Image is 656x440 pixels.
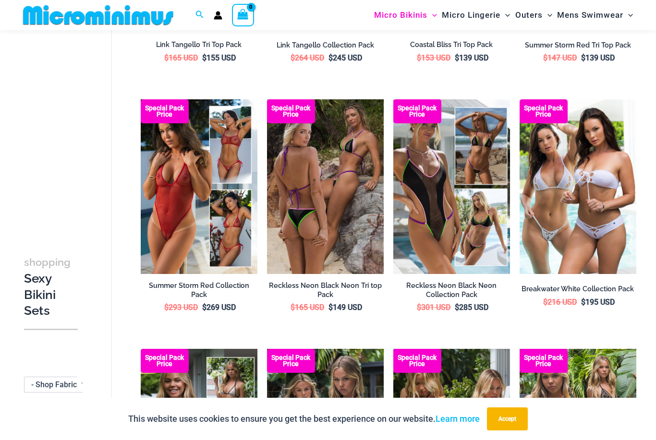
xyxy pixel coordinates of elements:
[439,3,512,27] a: Micro LingerieMenu ToggleMenu Toggle
[393,281,510,303] a: Reckless Neon Black Neon Collection Pack
[427,3,437,27] span: Menu Toggle
[500,3,510,27] span: Menu Toggle
[267,41,384,53] a: Link Tangello Collection Pack
[141,40,257,49] h2: Link Tangello Tri Top Pack
[24,254,78,319] h3: Sexy Bikini Sets
[393,99,510,274] a: Collection Pack Top BTop B
[267,41,384,50] h2: Link Tangello Collection Pack
[195,9,204,21] a: Search icon link
[267,99,384,274] a: Tri Top Pack Bottoms BBottoms B
[393,355,441,367] b: Special Pack Price
[543,53,577,62] bdi: 147 USD
[24,377,91,392] span: - Shop Fabric Type
[164,53,198,62] bdi: 165 USD
[128,412,480,426] p: This website uses cookies to ensure you get the best experience on our website.
[581,297,615,307] bdi: 195 USD
[267,105,315,118] b: Special Pack Price
[374,3,427,27] span: Micro Bikinis
[164,53,169,62] span: $
[555,3,635,27] a: Mens SwimwearMenu ToggleMenu Toggle
[31,380,96,389] span: - Shop Fabric Type
[623,3,633,27] span: Menu Toggle
[417,53,421,62] span: $
[24,32,110,224] iframe: TrustedSite Certified
[417,53,450,62] bdi: 153 USD
[393,281,510,299] h2: Reckless Neon Black Neon Collection Pack
[267,281,384,299] h2: Reckless Neon Black Neon Tri top Pack
[202,53,207,62] span: $
[328,53,333,62] span: $
[520,41,636,53] a: Summer Storm Red Tri Top Pack
[141,105,189,118] b: Special Pack Price
[202,303,236,312] bdi: 269 USD
[202,53,236,62] bdi: 155 USD
[455,53,488,62] bdi: 139 USD
[455,53,459,62] span: $
[543,297,547,307] span: $
[520,99,636,274] a: Collection Pack (5) Breakwater White 341 Top 4956 Shorts 08Breakwater White 341 Top 4956 Shorts 08
[520,285,636,297] a: Breakwater White Collection Pack
[520,355,568,367] b: Special Pack Price
[291,303,295,312] span: $
[328,303,362,312] bdi: 149 USD
[393,40,510,53] a: Coastal Bliss Tri Top Pack
[455,303,488,312] bdi: 285 USD
[328,53,362,62] bdi: 245 USD
[141,281,257,299] h2: Summer Storm Red Collection Pack
[436,414,480,424] a: Learn more
[581,53,585,62] span: $
[417,303,421,312] span: $
[267,355,315,367] b: Special Pack Price
[267,281,384,303] a: Reckless Neon Black Neon Tri top Pack
[202,303,207,312] span: $
[513,3,555,27] a: OutersMenu ToggleMenu Toggle
[141,99,257,274] a: Summer Storm Red Collection Pack F Summer Storm Red Collection Pack BSummer Storm Red Collection ...
[393,105,441,118] b: Special Pack Price
[487,407,528,430] button: Accept
[520,41,636,50] h2: Summer Storm Red Tri Top Pack
[141,99,257,274] img: Summer Storm Red Collection Pack F
[24,377,91,392] span: - Shop Fabric Type
[442,3,500,27] span: Micro Lingerie
[164,303,198,312] bdi: 293 USD
[24,256,71,268] span: shopping
[291,53,324,62] bdi: 264 USD
[455,303,459,312] span: $
[164,303,169,312] span: $
[581,297,585,307] span: $
[393,40,510,49] h2: Coastal Bliss Tri Top Pack
[520,105,568,118] b: Special Pack Price
[515,3,543,27] span: Outers
[141,40,257,53] a: Link Tangello Tri Top Pack
[19,4,177,26] img: MM SHOP LOGO FLAT
[291,53,295,62] span: $
[141,355,189,367] b: Special Pack Price
[291,303,324,312] bdi: 165 USD
[543,53,547,62] span: $
[214,11,222,20] a: Account icon link
[141,281,257,303] a: Summer Storm Red Collection Pack
[417,303,450,312] bdi: 301 USD
[393,99,510,274] img: Collection Pack
[543,297,577,307] bdi: 216 USD
[370,1,637,29] nav: Site Navigation
[267,99,384,274] img: Tri Top Pack
[557,3,623,27] span: Mens Swimwear
[543,3,552,27] span: Menu Toggle
[520,285,636,294] h2: Breakwater White Collection Pack
[372,3,439,27] a: Micro BikinisMenu ToggleMenu Toggle
[520,99,636,274] img: Collection Pack (5)
[328,303,333,312] span: $
[581,53,615,62] bdi: 139 USD
[232,4,254,26] a: View Shopping Cart, empty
